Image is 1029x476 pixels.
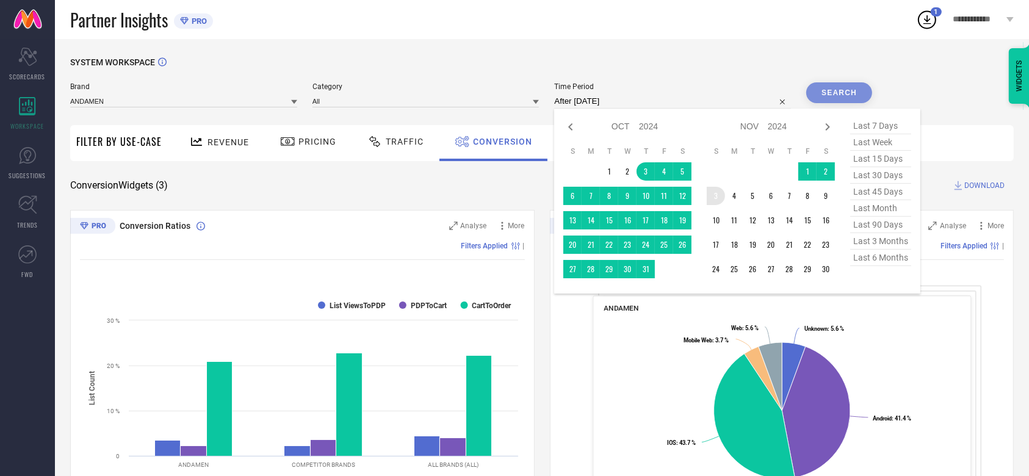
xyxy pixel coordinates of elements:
span: last 15 days [850,151,911,167]
text: PDPToCart [411,301,447,310]
th: Sunday [563,146,582,156]
div: Previous month [563,120,578,134]
td: Fri Oct 04 2024 [655,162,673,181]
span: last 3 months [850,233,911,250]
input: Select time period [554,94,791,109]
td: Mon Nov 04 2024 [725,187,743,205]
span: Category [312,82,540,91]
span: Analyse [940,222,966,230]
td: Sun Nov 24 2024 [707,260,725,278]
td: Sat Nov 09 2024 [817,187,835,205]
span: 1 [934,8,938,16]
td: Sun Oct 13 2024 [563,211,582,229]
text: ANDAMEN [178,461,209,468]
td: Wed Oct 09 2024 [618,187,637,205]
tspan: Android [873,415,892,422]
td: Sun Oct 20 2024 [563,236,582,254]
span: SUGGESTIONS [9,171,46,180]
td: Mon Nov 11 2024 [725,211,743,229]
tspan: List Count [88,371,96,405]
text: 0 [116,453,120,460]
span: Revenue [208,137,249,147]
text: COMPETITOR BRANDS [292,461,355,468]
td: Sat Oct 12 2024 [673,187,691,205]
text: 20 % [107,362,120,369]
span: last 6 months [850,250,911,266]
text: CartToOrder [472,301,512,310]
td: Fri Oct 18 2024 [655,211,673,229]
span: Analyse [461,222,487,230]
td: Fri Oct 25 2024 [655,236,673,254]
tspan: Mobile Web [684,337,712,344]
th: Wednesday [618,146,637,156]
td: Tue Oct 08 2024 [600,187,618,205]
div: Premium [70,218,115,236]
svg: Zoom [928,222,937,230]
span: Conversion [473,137,532,146]
span: DOWNLOAD [964,179,1005,192]
td: Tue Nov 26 2024 [743,260,762,278]
span: last week [850,134,911,151]
td: Wed Nov 27 2024 [762,260,780,278]
td: Fri Oct 11 2024 [655,187,673,205]
td: Thu Nov 14 2024 [780,211,798,229]
span: More [987,222,1004,230]
span: More [508,222,525,230]
td: Wed Oct 16 2024 [618,211,637,229]
th: Friday [655,146,673,156]
th: Thursday [637,146,655,156]
text: : 5.6 % [731,325,758,331]
span: Conversion Widgets ( 3 ) [70,179,168,192]
td: Wed Nov 20 2024 [762,236,780,254]
td: Wed Nov 06 2024 [762,187,780,205]
td: Thu Oct 24 2024 [637,236,655,254]
span: SYSTEM WORKSPACE [70,57,155,67]
span: PRO [189,16,207,26]
th: Tuesday [600,146,618,156]
td: Thu Oct 03 2024 [637,162,655,181]
td: Mon Oct 28 2024 [582,260,600,278]
text: : 41.4 % [873,415,911,422]
span: Pricing [298,137,336,146]
td: Tue Oct 22 2024 [600,236,618,254]
span: last 7 days [850,118,911,134]
tspan: Unknown [804,325,828,332]
div: Open download list [916,9,938,31]
td: Tue Nov 05 2024 [743,187,762,205]
td: Sat Nov 30 2024 [817,260,835,278]
td: Sun Nov 03 2024 [707,187,725,205]
td: Thu Oct 17 2024 [637,211,655,229]
td: Mon Nov 25 2024 [725,260,743,278]
div: Next month [820,120,835,134]
td: Tue Nov 19 2024 [743,236,762,254]
td: Wed Oct 02 2024 [618,162,637,181]
td: Sun Nov 17 2024 [707,236,725,254]
svg: Zoom [449,222,458,230]
td: Thu Nov 07 2024 [780,187,798,205]
span: TRENDS [17,220,38,229]
td: Mon Oct 21 2024 [582,236,600,254]
th: Friday [798,146,817,156]
td: Sat Oct 05 2024 [673,162,691,181]
span: WORKSPACE [11,121,45,131]
td: Fri Nov 22 2024 [798,236,817,254]
td: Sat Oct 19 2024 [673,211,691,229]
tspan: IOS [667,439,676,446]
td: Tue Oct 15 2024 [600,211,618,229]
span: SCORECARDS [10,72,46,81]
th: Saturday [817,146,835,156]
span: FWD [22,270,34,279]
span: Filter By Use-Case [76,134,162,149]
td: Sat Nov 16 2024 [817,211,835,229]
span: Filters Applied [941,242,987,250]
td: Mon Oct 07 2024 [582,187,600,205]
th: Monday [582,146,600,156]
td: Fri Nov 29 2024 [798,260,817,278]
th: Thursday [780,146,798,156]
text: : 5.6 % [804,325,844,332]
td: Fri Nov 08 2024 [798,187,817,205]
span: last 30 days [850,167,911,184]
td: Sun Oct 27 2024 [563,260,582,278]
th: Tuesday [743,146,762,156]
td: Mon Oct 14 2024 [582,211,600,229]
